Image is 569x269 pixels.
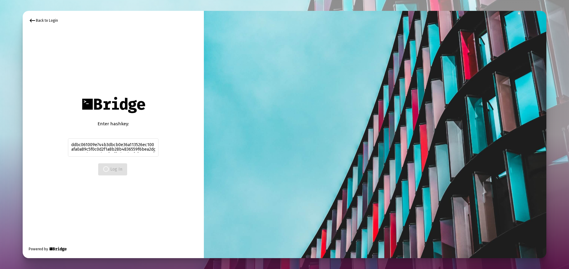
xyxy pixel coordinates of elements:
[98,163,127,175] button: Log In
[29,17,36,24] mat-icon: keyboard_backspace
[68,121,159,127] div: Enter hashkey:
[29,17,58,24] div: Back to Login
[79,94,148,116] img: Bridge Financial Technology Logo
[29,246,67,252] div: Powered by
[49,246,67,252] img: Bridge Financial Technology Logo
[103,167,122,172] span: Log In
